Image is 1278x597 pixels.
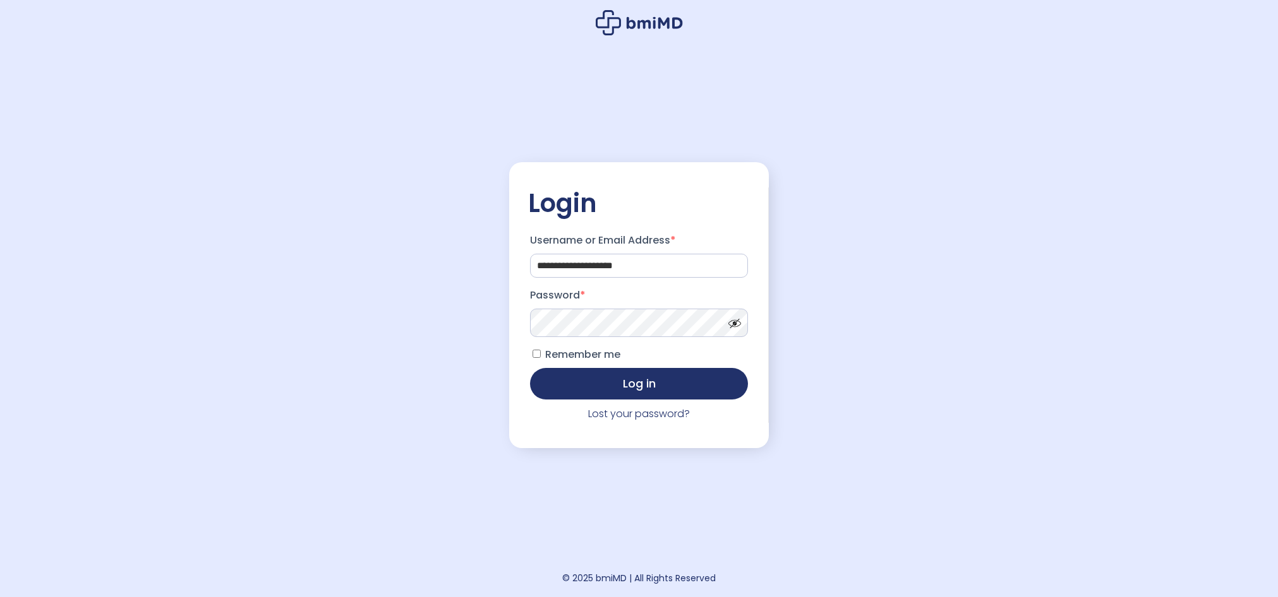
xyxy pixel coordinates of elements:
[588,406,690,421] a: Lost your password?
[528,187,750,219] h2: Login
[562,569,716,587] div: © 2025 bmiMD | All Rights Reserved
[533,350,541,358] input: Remember me
[530,368,748,399] button: Log in
[545,347,620,362] span: Remember me
[530,285,748,305] label: Password
[530,230,748,251] label: Username or Email Address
